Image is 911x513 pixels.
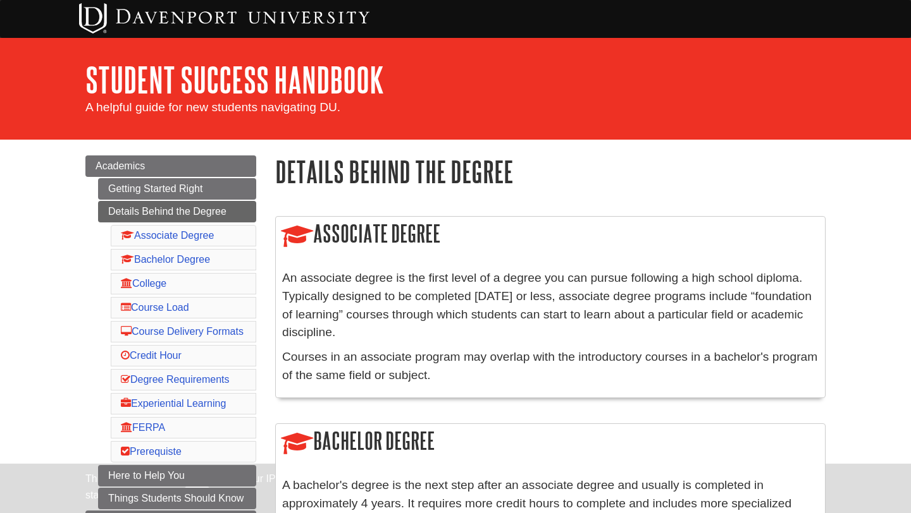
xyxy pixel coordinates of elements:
[276,217,825,253] h2: Associate Degree
[85,100,340,114] span: A helpful guide for new students navigating DU.
[121,398,226,409] a: Experiential Learning
[121,446,182,457] a: Prerequiste
[98,488,256,509] a: Things Students Should Know
[121,278,166,289] a: College
[121,302,189,313] a: Course Load
[121,254,210,265] a: Bachelor Degree
[282,269,819,342] p: An associate degree is the first level of a degree you can pursue following a high school diploma...
[121,374,230,385] a: Degree Requirements
[85,155,256,177] a: Academics
[96,160,145,171] span: Academics
[121,350,182,361] a: Credit Hour
[98,465,256,486] a: Here to Help You
[79,3,369,33] img: Davenport University
[121,422,165,433] a: FERPA
[276,424,825,460] h2: Bachelor Degree
[121,326,244,337] a: Course Delivery Formats
[85,60,384,99] a: Student Success Handbook
[275,155,826,188] h1: Details Behind the Degree
[121,230,214,241] a: Associate Degree
[98,178,256,200] a: Getting Started Right
[282,348,819,385] p: Courses in an associate program may overlap with the introductory courses in a bachelor's program...
[98,201,256,222] a: Details Behind the Degree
